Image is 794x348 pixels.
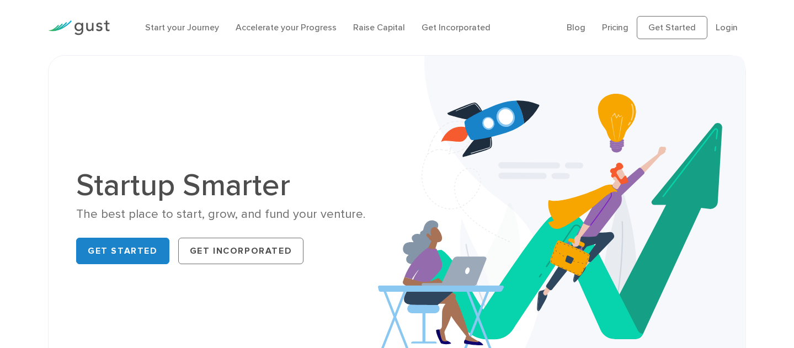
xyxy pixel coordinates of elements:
[716,22,738,33] a: Login
[145,22,219,33] a: Start your Journey
[48,20,110,35] img: Gust Logo
[76,238,169,264] a: Get Started
[353,22,405,33] a: Raise Capital
[567,22,585,33] a: Blog
[76,170,389,201] h1: Startup Smarter
[236,22,337,33] a: Accelerate your Progress
[76,206,389,222] div: The best place to start, grow, and fund your venture.
[602,22,628,33] a: Pricing
[422,22,491,33] a: Get Incorporated
[637,16,707,39] a: Get Started
[178,238,304,264] a: Get Incorporated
